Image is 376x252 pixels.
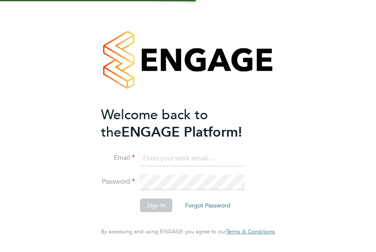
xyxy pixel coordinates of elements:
[101,228,275,235] span: By accessing and using ENGAGE you agree to our
[101,177,135,186] label: Password
[140,151,245,166] input: Enter your work email...
[101,106,208,140] span: Welcome back to the
[101,106,267,141] h2: ENGAGE Platform!
[178,199,237,212] button: Forgot Password
[226,228,275,235] span: Terms & Conditions
[140,199,172,212] button: Sign In
[226,228,275,235] a: Terms & Conditions
[101,154,135,162] label: Email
